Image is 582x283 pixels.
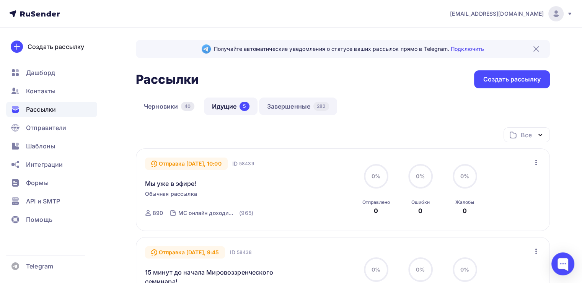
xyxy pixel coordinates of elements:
[145,190,197,198] span: Обычная рассылка
[416,173,425,179] span: 0%
[136,72,199,87] h2: Рассылки
[450,6,573,21] a: [EMAIL_ADDRESS][DOMAIN_NAME]
[145,158,228,170] div: Отправка [DATE], 10:00
[204,98,258,115] a: Идущие5
[240,102,249,111] div: 5
[26,68,55,77] span: Дашборд
[259,98,337,115] a: Завершенные282
[232,160,238,168] span: ID
[416,266,425,273] span: 0%
[372,173,380,179] span: 0%
[6,175,97,190] a: Формы
[26,86,55,96] span: Контакты
[26,105,56,114] span: Рассылки
[145,179,197,188] a: Мы уже в эфире!
[504,127,550,142] button: Все
[6,120,97,135] a: Отправители
[202,44,211,54] img: Telegram
[6,138,97,154] a: Шаблоны
[450,10,544,18] span: [EMAIL_ADDRESS][DOMAIN_NAME]
[153,209,163,217] div: 890
[411,199,430,205] div: Ошибки
[26,197,60,206] span: API и SMTP
[374,206,378,215] div: 0
[463,206,467,215] div: 0
[237,249,252,256] span: 58438
[26,215,52,224] span: Помощь
[418,206,422,215] div: 0
[313,102,329,111] div: 282
[26,262,53,271] span: Telegram
[521,130,531,140] div: Все
[181,102,194,111] div: 40
[214,45,484,53] span: Получайте автоматические уведомления о статусе ваших рассылок прямо в Telegram.
[178,207,254,219] a: МС онлайн доходимость (965)
[230,249,235,256] span: ID
[26,178,49,187] span: Формы
[6,102,97,117] a: Рассылки
[372,266,380,273] span: 0%
[28,42,84,51] div: Создать рассылку
[239,160,254,168] span: 58439
[460,266,469,273] span: 0%
[6,83,97,99] a: Контакты
[26,160,63,169] span: Интеграции
[460,173,469,179] span: 0%
[136,98,202,115] a: Черновики40
[6,65,97,80] a: Дашборд
[26,123,67,132] span: Отправители
[455,199,474,205] div: Жалобы
[178,209,238,217] div: МС онлайн доходимость
[483,75,541,84] div: Создать рассылку
[26,141,55,151] span: Шаблоны
[239,209,253,217] div: (965)
[362,199,390,205] div: Отправлено
[145,246,225,259] div: Отправка [DATE], 9:45
[451,46,484,52] a: Подключить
